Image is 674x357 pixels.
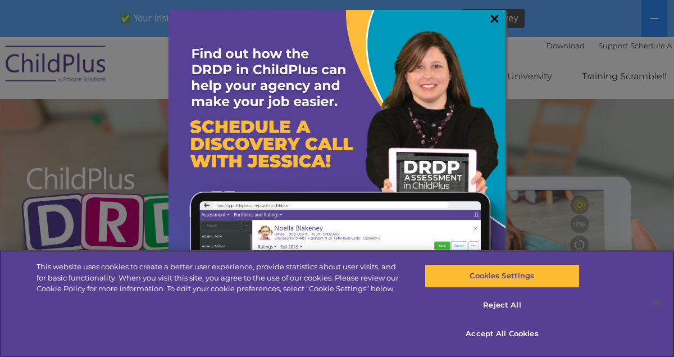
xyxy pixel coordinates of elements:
button: Reject All [425,293,580,317]
button: Cookies Settings [425,264,580,288]
div: This website uses cookies to create a better user experience, provide statistics about user visit... [37,261,404,295]
a: × [488,13,501,24]
button: Accept All Cookies [425,322,580,346]
button: Close [644,290,668,315]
